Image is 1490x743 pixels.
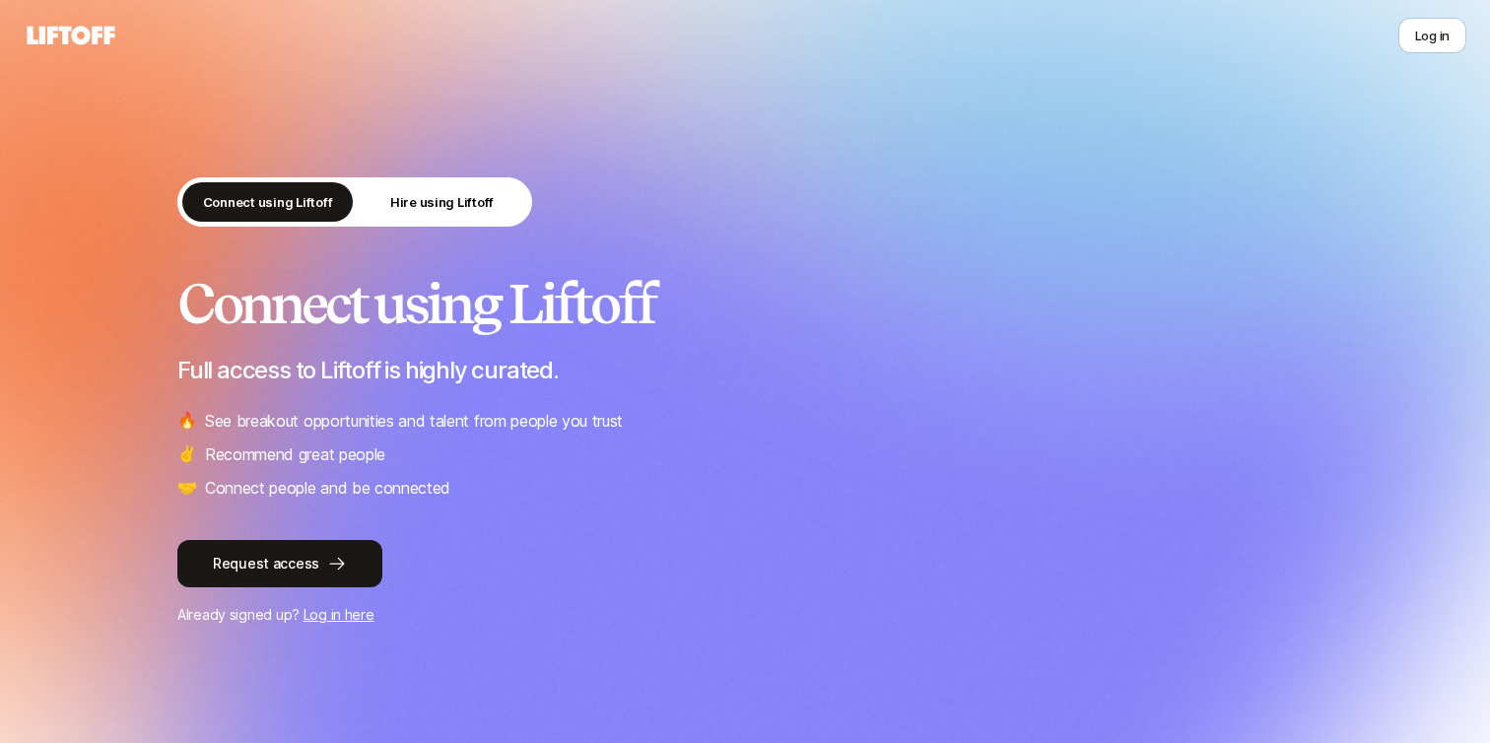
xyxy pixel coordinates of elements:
p: Connect people and be connected [205,475,450,501]
p: Connect using Liftoff [203,192,333,212]
span: ✌️ [177,441,197,467]
p: Recommend great people [205,441,385,467]
a: Log in here [304,606,374,623]
span: 🔥 [177,408,197,434]
p: Already signed up? [177,603,1313,627]
p: See breakout opportunities and talent from people you trust [205,408,623,434]
h2: Connect using Liftoff [177,274,1313,333]
a: Request access [177,540,1313,587]
p: Hire using Liftoff [390,192,494,212]
button: Request access [177,540,382,587]
button: Log in [1398,18,1466,53]
span: 🤝 [177,475,197,501]
p: Full access to Liftoff is highly curated. [177,357,1313,384]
